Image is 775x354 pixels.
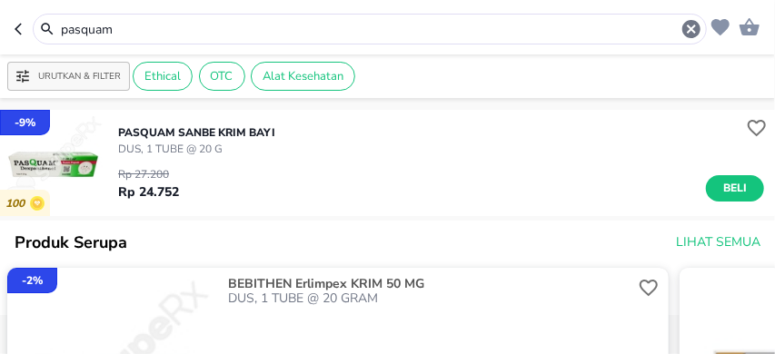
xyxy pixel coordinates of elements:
[228,291,634,306] p: DUS, 1 TUBE @ 20 GRAM
[7,62,130,91] button: Urutkan & Filter
[720,179,750,198] span: Beli
[200,68,244,84] span: OTC
[38,70,121,84] p: Urutkan & Filter
[228,277,631,291] p: BEBITHEN Erlimpex KRIM 50 MG
[15,114,35,131] p: - 9 %
[5,197,30,211] p: 100
[252,68,354,84] span: Alat Kesehatan
[676,231,760,254] span: Lihat Semua
[59,20,681,39] input: Cari 4000+ produk di sini
[251,62,355,91] div: Alat Kesehatan
[118,182,179,202] p: Rp 24.752
[669,226,764,260] button: Lihat Semua
[22,272,43,289] p: - 2 %
[118,166,179,182] p: Rp 27.200
[133,62,193,91] div: Ethical
[706,175,764,202] button: Beli
[199,62,245,91] div: OTC
[118,141,275,157] p: DUS, 1 TUBE @ 20 G
[118,124,275,141] p: PASQUAM Sanbe KRIM BAYI
[134,68,192,84] span: Ethical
